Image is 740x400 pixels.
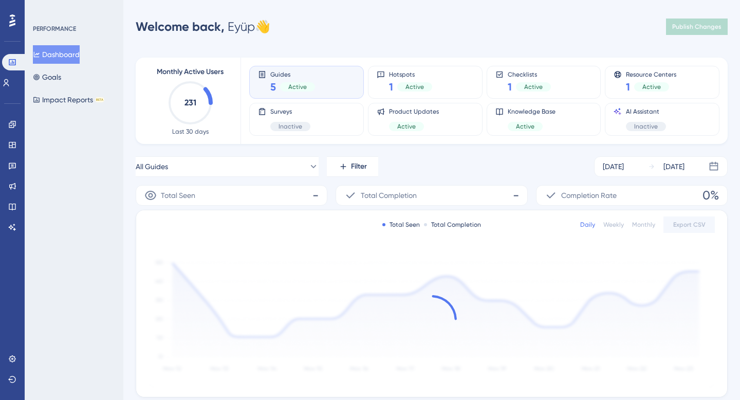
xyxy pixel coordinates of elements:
[626,80,630,94] span: 1
[33,45,80,64] button: Dashboard
[95,97,104,102] div: BETA
[389,70,432,78] span: Hotspots
[136,160,168,173] span: All Guides
[389,107,439,116] span: Product Updates
[508,80,512,94] span: 1
[666,19,728,35] button: Publish Changes
[634,122,658,131] span: Inactive
[405,83,424,91] span: Active
[270,70,315,78] span: Guides
[424,221,481,229] div: Total Completion
[312,187,319,204] span: -
[632,221,655,229] div: Monthly
[270,80,276,94] span: 5
[33,90,104,109] button: Impact ReportsBETA
[279,122,302,131] span: Inactive
[382,221,420,229] div: Total Seen
[561,189,617,202] span: Completion Rate
[508,70,551,78] span: Checklists
[184,98,196,107] text: 231
[673,221,706,229] span: Export CSV
[136,156,319,177] button: All Guides
[672,23,721,31] span: Publish Changes
[161,189,195,202] span: Total Seen
[361,189,417,202] span: Total Completion
[288,83,307,91] span: Active
[513,187,519,204] span: -
[663,160,684,173] div: [DATE]
[663,216,715,233] button: Export CSV
[626,70,676,78] span: Resource Centers
[702,187,719,204] span: 0%
[626,107,666,116] span: AI Assistant
[327,156,378,177] button: Filter
[580,221,595,229] div: Daily
[136,19,225,34] span: Welcome back,
[136,19,270,35] div: Eyüp 👋
[397,122,416,131] span: Active
[270,107,310,116] span: Surveys
[524,83,543,91] span: Active
[642,83,661,91] span: Active
[516,122,534,131] span: Active
[157,66,224,78] span: Monthly Active Users
[603,221,624,229] div: Weekly
[33,25,76,33] div: PERFORMANCE
[508,107,556,116] span: Knowledge Base
[603,160,624,173] div: [DATE]
[351,160,367,173] span: Filter
[389,80,393,94] span: 1
[33,68,61,86] button: Goals
[172,128,209,136] span: Last 30 days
